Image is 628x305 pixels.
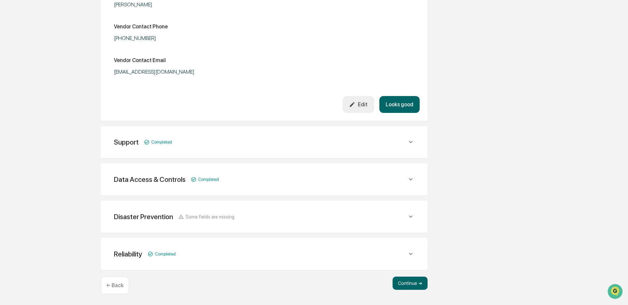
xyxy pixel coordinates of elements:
[106,282,123,288] p: ← Back
[48,84,53,89] div: 🗄️
[4,81,45,92] a: 🖐️Preclearance
[112,52,120,60] button: Start new chat
[114,69,279,75] div: [EMAIL_ADDRESS][DOMAIN_NAME]
[45,81,85,92] a: 🗄️Attestations
[349,101,367,108] div: Edit
[114,175,186,184] div: Data Access & Controls
[114,23,168,30] div: Vendor Contact Phone
[343,96,374,113] button: Edit
[114,250,142,258] div: Reliability
[109,134,420,150] div: SupportCompleted
[13,83,43,90] span: Preclearance
[393,277,428,290] button: Continue ➔
[114,35,279,41] div: [PHONE_NUMBER]
[47,112,80,117] a: Powered byPylon
[198,177,219,182] span: Completed
[151,140,172,145] span: Completed
[4,93,44,105] a: 🔎Data Lookup
[114,213,173,221] div: Disaster Prevention
[22,51,108,57] div: Start new chat
[109,171,420,187] div: Data Access & ControlsCompleted
[114,138,139,146] div: Support
[66,112,80,117] span: Pylon
[109,209,420,225] div: Disaster PreventionSome fields are missing
[607,283,625,301] iframe: Open customer support
[7,96,12,102] div: 🔎
[155,252,176,256] span: Completed
[114,1,279,8] div: [PERSON_NAME]
[109,246,420,262] div: ReliabilityCompleted
[54,83,82,90] span: Attestations
[114,57,166,63] div: Vendor Contact Email
[7,14,120,24] p: How can we help?
[7,51,18,62] img: 1746055101610-c473b297-6a78-478c-a979-82029cc54cd1
[379,96,420,113] button: Looks good
[22,57,84,62] div: We're available if you need us!
[13,96,42,102] span: Data Lookup
[7,84,12,89] div: 🖐️
[186,214,234,220] span: Some fields are missing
